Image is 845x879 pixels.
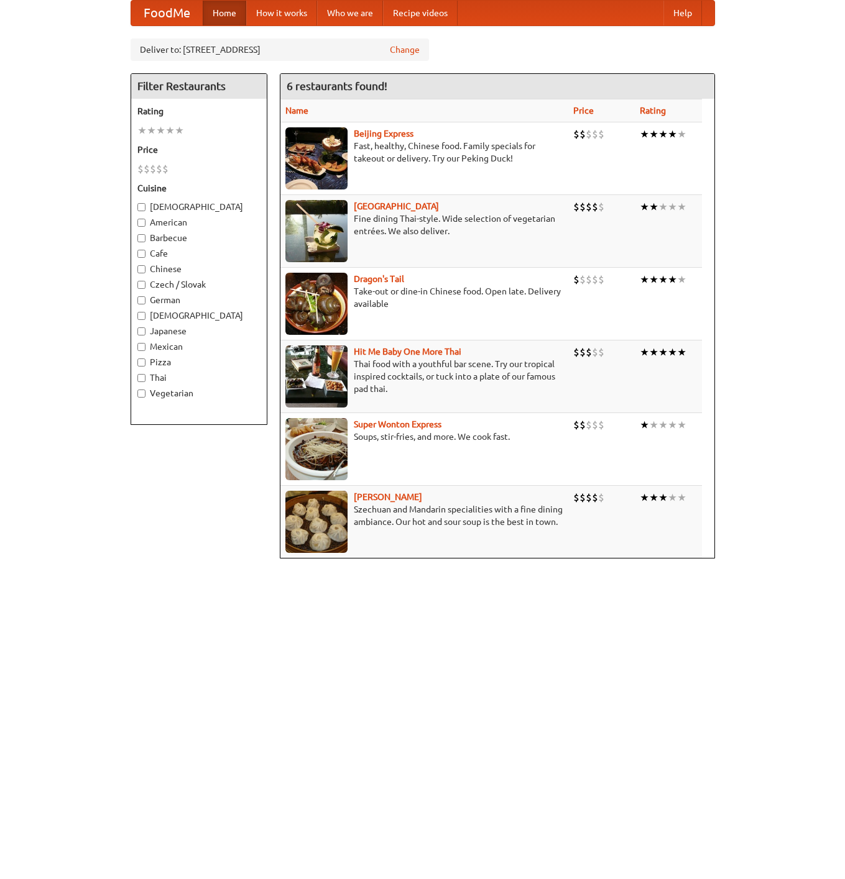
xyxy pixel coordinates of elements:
input: Mexican [137,343,145,351]
label: [DEMOGRAPHIC_DATA] [137,201,261,213]
a: [GEOGRAPHIC_DATA] [354,201,439,211]
p: Fast, healthy, Chinese food. Family specials for takeout or delivery. Try our Peking Duck! [285,140,564,165]
li: $ [573,127,579,141]
li: $ [598,273,604,286]
input: Czech / Slovak [137,281,145,289]
img: babythai.jpg [285,345,348,408]
label: Chinese [137,263,261,275]
img: superwonton.jpg [285,418,348,480]
li: ★ [668,127,677,141]
li: ★ [658,127,668,141]
input: [DEMOGRAPHIC_DATA] [137,312,145,320]
li: ★ [640,491,649,504]
label: Cafe [137,247,261,260]
a: Recipe videos [383,1,458,25]
li: $ [592,127,598,141]
li: $ [592,200,598,214]
h5: Price [137,143,261,156]
input: Japanese [137,327,145,335]
a: Dragon's Tail [354,274,404,284]
a: Change [390,43,420,56]
input: Thai [137,374,145,382]
img: dragon.jpg [285,273,348,335]
li: ★ [640,200,649,214]
li: $ [579,491,586,504]
p: Soups, stir-fries, and more. We cook fast. [285,430,564,443]
li: ★ [668,200,677,214]
a: Price [573,106,594,116]
a: Home [203,1,246,25]
li: ★ [668,491,677,504]
li: $ [573,200,579,214]
li: ★ [649,345,658,359]
a: Hit Me Baby One More Thai [354,347,461,357]
img: shandong.jpg [285,491,348,553]
p: Thai food with a youthful bar scene. Try our tropical inspired cocktails, or tuck into a plate of... [285,358,564,395]
li: ★ [658,418,668,432]
li: ★ [658,491,668,504]
input: Chinese [137,265,145,273]
li: ★ [677,491,686,504]
li: $ [579,127,586,141]
label: [DEMOGRAPHIC_DATA] [137,309,261,322]
input: Vegetarian [137,389,145,398]
img: satay.jpg [285,200,348,262]
li: $ [573,345,579,359]
h4: Filter Restaurants [131,74,267,99]
h5: Cuisine [137,182,261,194]
a: Super Wonton Express [354,419,441,429]
li: ★ [147,124,156,137]
a: Name [285,106,308,116]
li: $ [144,162,150,176]
li: $ [598,200,604,214]
li: $ [592,273,598,286]
label: Japanese [137,325,261,337]
li: ★ [640,273,649,286]
li: $ [579,273,586,286]
li: ★ [649,273,658,286]
a: Rating [640,106,666,116]
li: ★ [668,345,677,359]
li: $ [156,162,162,176]
li: ★ [649,491,658,504]
li: $ [150,162,156,176]
input: [DEMOGRAPHIC_DATA] [137,203,145,211]
label: Pizza [137,356,261,368]
li: $ [586,127,592,141]
p: Take-out or dine-in Chinese food. Open late. Delivery available [285,285,564,310]
li: $ [137,162,144,176]
a: Beijing Express [354,129,413,139]
input: Cafe [137,250,145,258]
li: $ [573,418,579,432]
li: ★ [677,127,686,141]
li: $ [598,345,604,359]
li: ★ [640,418,649,432]
li: ★ [165,124,175,137]
p: Szechuan and Mandarin specialities with a fine dining ambiance. Our hot and sour soup is the best... [285,503,564,528]
li: ★ [677,273,686,286]
li: ★ [677,200,686,214]
li: ★ [175,124,184,137]
li: $ [586,418,592,432]
li: ★ [677,418,686,432]
label: Thai [137,371,261,384]
li: ★ [649,418,658,432]
b: [PERSON_NAME] [354,492,422,502]
li: $ [592,418,598,432]
ng-pluralize: 6 restaurants found! [287,80,387,92]
li: $ [573,491,579,504]
li: ★ [649,127,658,141]
li: ★ [658,345,668,359]
input: Pizza [137,358,145,367]
a: FoodMe [131,1,203,25]
li: $ [586,273,592,286]
li: $ [579,345,586,359]
a: Who we are [317,1,383,25]
li: $ [573,273,579,286]
a: How it works [246,1,317,25]
li: $ [586,345,592,359]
